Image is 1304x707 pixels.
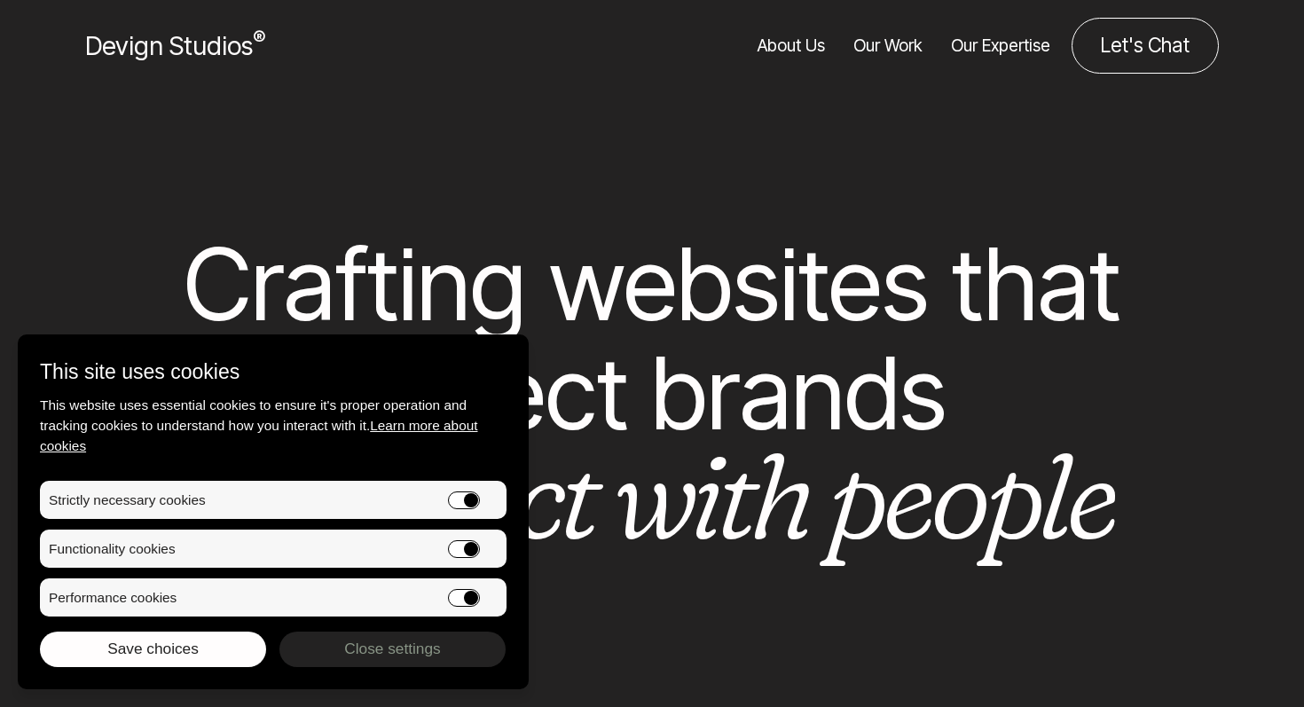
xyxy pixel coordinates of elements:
p: This site uses cookies [40,357,507,388]
button: Close settings [279,632,506,667]
span: Close settings [344,640,440,657]
h1: Crafting websites that reflect brands & [145,230,1159,558]
sup: ® [253,27,265,50]
a: About Us [758,18,825,74]
p: This website uses essential cookies to ensure it's proper operation and tracking cookies to under... [40,395,507,456]
label: Performance cookies [49,587,177,608]
span: Devign Studios [85,30,265,61]
a: Devign Studios® Homepage [85,27,265,65]
em: connect with people [248,422,1114,569]
label: Functionality cookies [49,538,176,559]
span: Save choices [107,640,199,657]
a: Read our cookies policy [40,418,477,453]
button: Save choices [40,632,266,667]
a: Our Work [853,18,923,74]
label: Strictly necessary cookies [49,490,206,510]
a: Our Expertise [951,18,1050,74]
a: Contact us about your project [1072,18,1219,74]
